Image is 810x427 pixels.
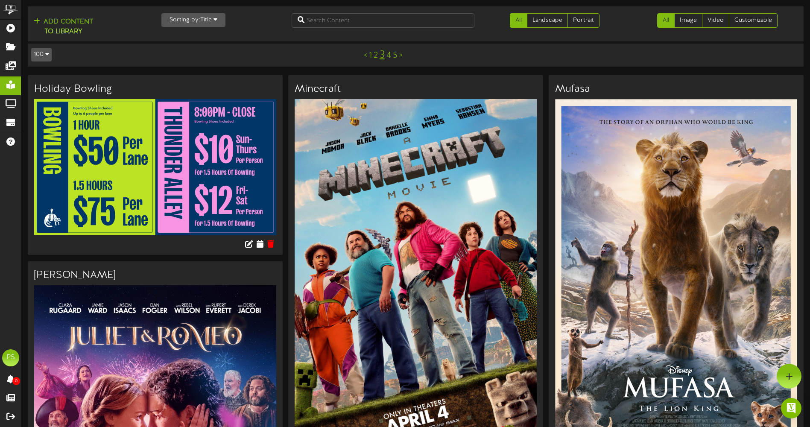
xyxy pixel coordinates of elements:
[729,13,778,28] a: Customizable
[393,51,398,60] a: 5
[369,51,372,60] a: 1
[34,99,276,235] img: 178a0853-e03d-44f3-a90f-66134b8145e6.png
[292,13,474,28] input: Search Content
[12,377,20,385] span: 0
[386,51,391,60] a: 4
[295,84,537,95] h3: Minecraft
[34,270,276,281] h3: [PERSON_NAME]
[364,51,367,60] a: <
[2,349,19,366] div: PS
[380,50,385,61] a: 3
[567,13,599,28] a: Portrait
[374,51,378,60] a: 2
[657,13,675,28] a: All
[781,398,801,418] div: Open Intercom Messenger
[31,17,96,37] button: Add Contentto Library
[510,13,527,28] a: All
[527,13,568,28] a: Landscape
[674,13,702,28] a: Image
[31,48,52,61] button: 100
[34,84,276,95] h3: Holiday Bowling
[555,84,797,95] h3: Mufasa
[702,13,729,28] a: Video
[399,51,403,60] a: >
[161,13,225,27] button: Sorting by:Title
